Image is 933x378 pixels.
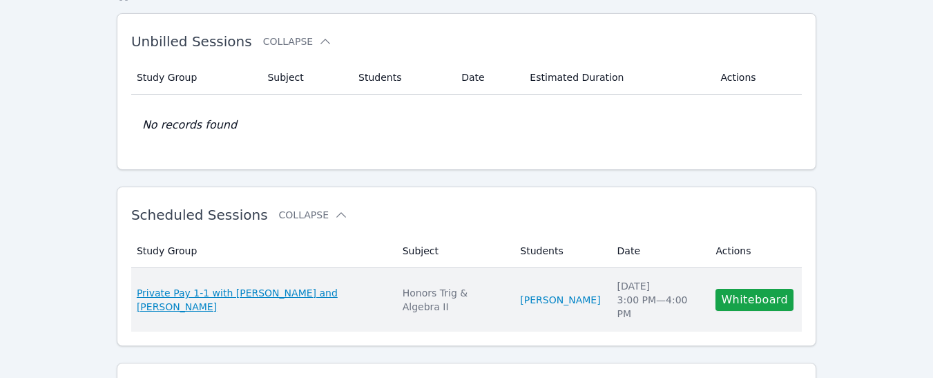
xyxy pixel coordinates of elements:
span: Unbilled Sessions [131,33,252,50]
a: Private Pay 1-1 with [PERSON_NAME] and [PERSON_NAME] [137,286,386,314]
td: No records found [131,95,802,155]
button: Collapse [279,208,348,222]
th: Estimated Duration [521,61,712,95]
span: Scheduled Sessions [131,207,268,223]
th: Date [453,61,521,95]
th: Students [512,234,608,268]
th: Subject [259,61,350,95]
button: Collapse [263,35,332,48]
th: Date [609,234,708,268]
th: Subject [394,234,512,268]
th: Actions [712,61,802,95]
th: Study Group [131,234,394,268]
div: Honors Trig & Algebra II [403,286,504,314]
th: Study Group [131,61,260,95]
div: [DATE] 3:00 PM — 4:00 PM [617,279,700,321]
tr: Private Pay 1-1 with [PERSON_NAME] and [PERSON_NAME]Honors Trig & Algebra II[PERSON_NAME][DATE]3:... [131,268,802,332]
th: Actions [707,234,802,268]
a: [PERSON_NAME] [520,293,600,307]
button: Whiteboard [715,289,793,311]
th: Students [350,61,453,95]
